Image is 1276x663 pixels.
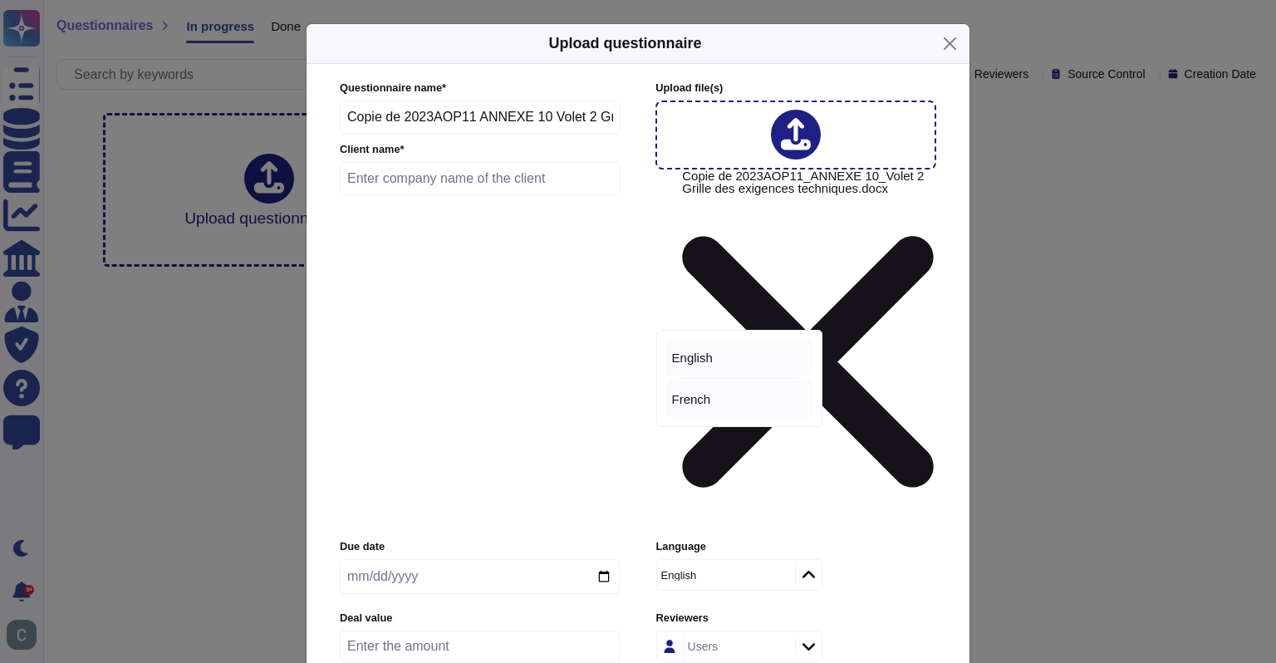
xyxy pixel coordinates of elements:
[656,613,936,624] label: Reviewers
[688,641,719,652] div: Users
[340,145,621,155] label: Client name
[340,101,621,134] input: Enter questionnaire name
[340,559,620,594] input: Due date
[672,351,713,366] span: English
[340,162,621,195] input: Enter company name of the client
[672,351,807,366] div: English
[340,631,620,662] input: Enter the amount
[665,339,813,376] div: English
[682,169,934,529] span: Copie de 2023AOP11_ANNEXE 10_Volet 2 Grille des exigences techniques.docx
[655,81,723,94] span: Upload file (s)
[672,392,711,407] span: French
[340,542,620,552] label: Due date
[661,570,697,581] div: English
[340,83,621,94] label: Questionnaire name
[548,32,701,55] h5: Upload questionnaire
[672,392,807,407] div: French
[665,381,813,418] div: French
[937,31,963,56] button: Close
[656,542,936,552] label: Language
[340,613,620,624] label: Deal value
